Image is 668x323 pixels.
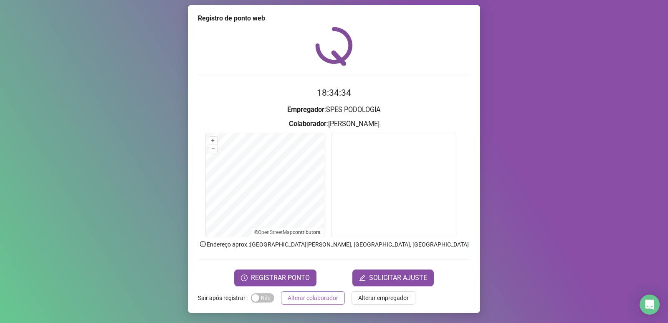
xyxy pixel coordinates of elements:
a: OpenStreetMap [258,229,293,235]
strong: Colaborador [289,120,326,128]
span: edit [359,275,366,281]
h3: : SPES PODOLOGIA [198,104,470,115]
span: Alterar empregador [358,293,409,303]
button: – [209,145,217,153]
span: Alterar colaborador [288,293,338,303]
img: QRPoint [315,27,353,66]
button: + [209,137,217,145]
span: clock-circle [241,275,248,281]
div: Registro de ponto web [198,13,470,23]
time: 18:34:34 [317,88,351,98]
span: SOLICITAR AJUSTE [369,273,427,283]
button: Alterar empregador [352,291,415,305]
strong: Empregador [287,106,324,114]
div: Open Intercom Messenger [640,295,660,315]
button: REGISTRAR PONTO [234,270,316,286]
h3: : [PERSON_NAME] [198,119,470,130]
button: Alterar colaborador [281,291,345,305]
button: editSOLICITAR AJUSTE [352,270,434,286]
span: info-circle [199,240,207,248]
span: REGISTRAR PONTO [251,273,310,283]
p: Endereço aprox. : [GEOGRAPHIC_DATA][PERSON_NAME], [GEOGRAPHIC_DATA], [GEOGRAPHIC_DATA] [198,240,470,249]
label: Sair após registrar [198,291,251,305]
li: © contributors. [254,229,321,235]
